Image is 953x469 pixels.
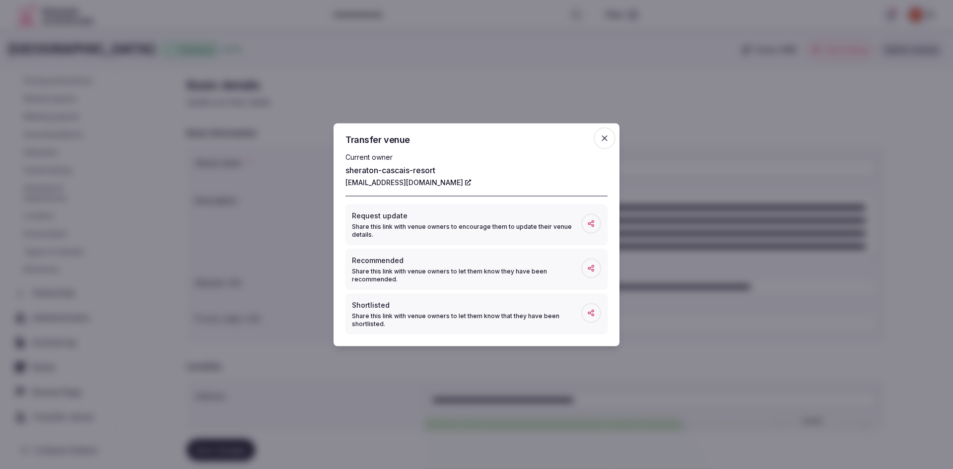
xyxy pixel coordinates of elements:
h2: Transfer venue [345,135,608,144]
button: RecommendedShare this link with venue owners to let them know they have been recommended. [345,249,608,289]
p: Current owner [345,152,608,162]
a: [EMAIL_ADDRESS][DOMAIN_NAME] [345,177,471,187]
p: Share this link with venue owners to let them know they have been recommended. [352,267,581,283]
p: Shortlisted [352,300,581,310]
p: Request update [352,210,581,220]
p: Recommended [352,255,581,265]
button: ShortlistedShare this link with venue owners to let them know that they have been shortlisted. [345,293,608,334]
p: sheraton-cascais-resort [345,164,608,176]
p: Share this link with venue owners to let them know that they have been shortlisted. [352,312,581,328]
p: Share this link with venue owners to encourage them to update their venue details. [352,222,581,238]
button: Request updateShare this link with venue owners to encourage them to update their venue details. [345,204,608,245]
